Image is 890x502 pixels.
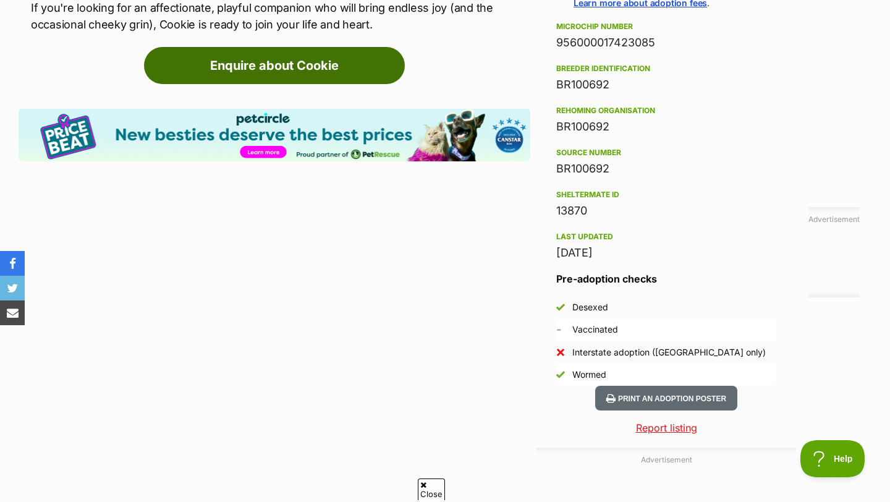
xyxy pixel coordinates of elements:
div: BR100692 [556,118,776,135]
div: Advertisement [808,207,860,297]
div: Microchip number [556,22,776,32]
div: Sheltermate ID [556,190,776,200]
a: Report listing [536,420,796,435]
span: Unknown [556,323,561,336]
a: Enquire about Cookie [144,47,405,84]
div: Vaccinated [572,323,618,336]
img: Pet Circle promo banner [19,109,530,161]
div: Source number [556,148,776,158]
img: Yes [556,303,565,312]
span: Close [418,479,445,500]
div: Last updated [556,232,776,242]
div: [DATE] [556,244,776,262]
div: Breeder identification [556,64,776,74]
h3: Pre-adoption checks [556,271,776,286]
img: No [556,348,565,357]
div: 13870 [556,202,776,219]
div: Interstate adoption ([GEOGRAPHIC_DATA] only) [572,346,766,359]
div: BR100692 [556,160,776,177]
div: Rehoming organisation [556,106,776,116]
div: 956000017423085 [556,34,776,51]
img: Yes [556,370,565,379]
div: BR100692 [556,76,776,93]
iframe: Help Scout Beacon - Open [800,440,865,477]
button: Print an adoption poster [595,386,737,411]
div: Wormed [572,368,606,381]
div: Desexed [572,301,608,313]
